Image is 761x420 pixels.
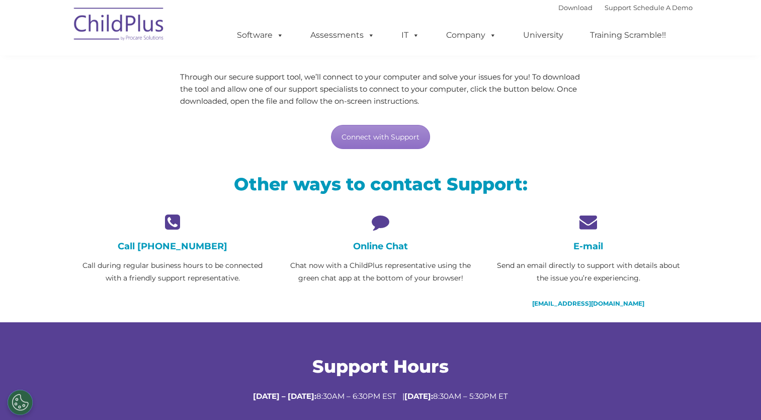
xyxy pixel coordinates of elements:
[331,125,430,149] a: Connect with Support
[492,241,685,252] h4: E-mail
[513,25,573,45] a: University
[580,25,676,45] a: Training Scramble!!
[391,25,430,45] a: IT
[227,25,294,45] a: Software
[253,391,316,401] strong: [DATE] – [DATE]:
[8,390,33,415] button: Cookies Settings
[284,241,477,252] h4: Online Chat
[284,259,477,285] p: Chat now with a ChildPlus representative using the green chat app at the bottom of your browser!
[180,71,581,107] p: Through our secure support tool, we’ll connect to your computer and solve your issues for you! To...
[558,4,693,12] font: |
[76,173,685,195] h2: Other ways to contact Support:
[253,391,508,401] span: 8:30AM – 6:30PM EST | 8:30AM – 5:30PM ET
[76,241,269,252] h4: Call [PHONE_NUMBER]
[312,356,449,377] span: Support Hours
[69,1,170,51] img: ChildPlus by Procare Solutions
[605,4,631,12] a: Support
[558,4,593,12] a: Download
[300,25,385,45] a: Assessments
[76,259,269,285] p: Call during regular business hours to be connected with a friendly support representative.
[436,25,506,45] a: Company
[492,259,685,285] p: Send an email directly to support with details about the issue you’re experiencing.
[633,4,693,12] a: Schedule A Demo
[404,391,433,401] strong: [DATE]:
[532,300,644,307] a: [EMAIL_ADDRESS][DOMAIN_NAME]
